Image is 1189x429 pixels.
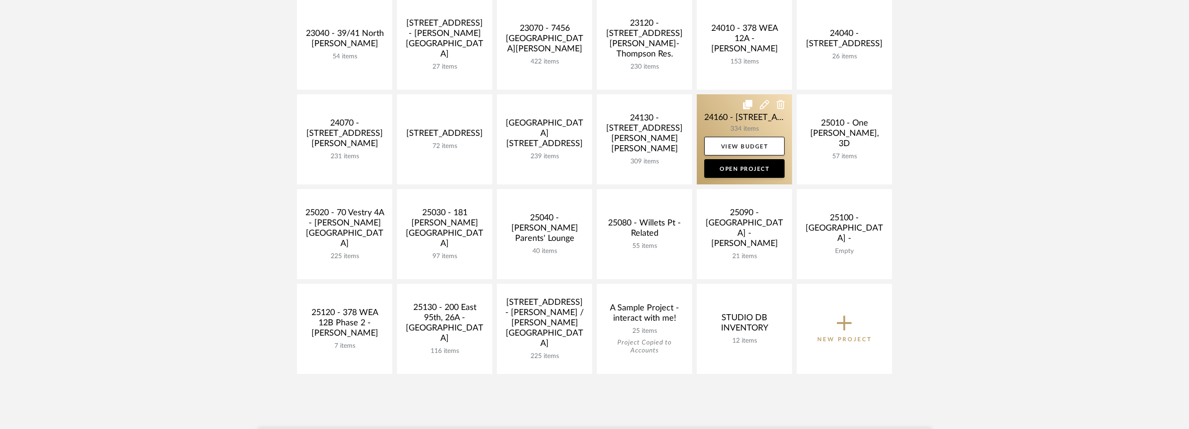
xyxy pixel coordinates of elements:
[404,63,485,71] div: 27 items
[404,253,485,260] div: 97 items
[504,153,585,161] div: 239 items
[804,53,885,61] div: 26 items
[404,128,485,142] div: [STREET_ADDRESS]
[504,23,585,58] div: 23070 - 7456 [GEOGRAPHIC_DATA][PERSON_NAME]
[504,247,585,255] div: 40 items
[604,303,685,327] div: A Sample Project - interact with me!
[604,63,685,71] div: 230 items
[704,208,785,253] div: 25090 - [GEOGRAPHIC_DATA] - [PERSON_NAME]
[304,253,385,260] div: 225 items
[704,337,785,345] div: 12 items
[704,58,785,66] div: 153 items
[704,159,785,178] a: Open Project
[804,118,885,153] div: 25010 - One [PERSON_NAME], 3D
[304,342,385,350] div: 7 items
[504,213,585,247] div: 25040 - [PERSON_NAME] Parents' Lounge
[604,242,685,250] div: 55 items
[404,347,485,355] div: 116 items
[304,208,385,253] div: 25020 - 70 Vestry 4A - [PERSON_NAME][GEOGRAPHIC_DATA]
[304,308,385,342] div: 25120 - 378 WEA 12B Phase 2 - [PERSON_NAME]
[304,53,385,61] div: 54 items
[817,335,872,344] p: New Project
[704,253,785,260] div: 21 items
[704,313,785,337] div: STUDIO DB INVENTORY
[504,352,585,360] div: 225 items
[504,58,585,66] div: 422 items
[604,113,685,158] div: 24130 - [STREET_ADDRESS][PERSON_NAME][PERSON_NAME]
[704,137,785,155] a: View Budget
[604,339,685,355] div: Project Copied to Accounts
[804,247,885,255] div: Empty
[304,153,385,161] div: 231 items
[304,118,385,153] div: 24070 - [STREET_ADDRESS][PERSON_NAME]
[804,28,885,53] div: 24040 - [STREET_ADDRESS]
[504,297,585,352] div: [STREET_ADDRESS] - [PERSON_NAME] / [PERSON_NAME][GEOGRAPHIC_DATA]
[604,218,685,242] div: 25080 - Willets Pt - Related
[404,142,485,150] div: 72 items
[404,302,485,347] div: 25130 - 200 East 95th, 26A - [GEOGRAPHIC_DATA]
[604,18,685,63] div: 23120 - [STREET_ADDRESS][PERSON_NAME]-Thompson Res.
[804,213,885,247] div: 25100 - [GEOGRAPHIC_DATA] -
[404,18,485,63] div: [STREET_ADDRESS] - [PERSON_NAME][GEOGRAPHIC_DATA]
[504,118,585,153] div: [GEOGRAPHIC_DATA][STREET_ADDRESS]
[404,208,485,253] div: 25030 - 181 [PERSON_NAME][GEOGRAPHIC_DATA]
[604,158,685,166] div: 309 items
[304,28,385,53] div: 23040 - 39/41 North [PERSON_NAME]
[804,153,885,161] div: 57 items
[604,327,685,335] div: 25 items
[704,23,785,58] div: 24010 - 378 WEA 12A - [PERSON_NAME]
[797,284,892,374] button: New Project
